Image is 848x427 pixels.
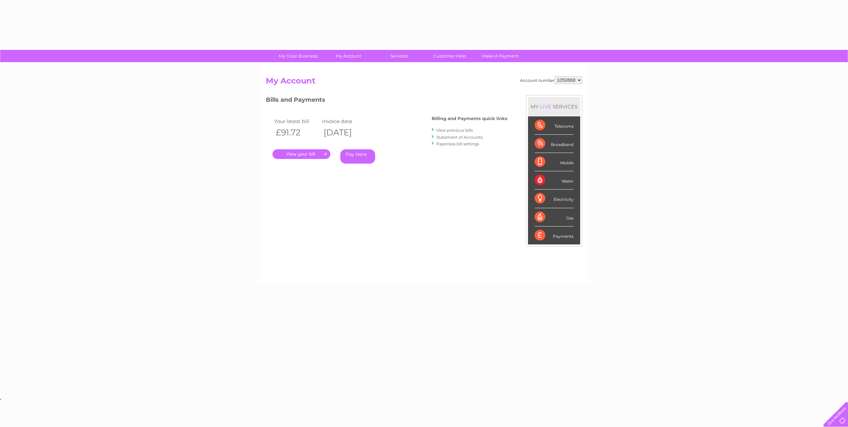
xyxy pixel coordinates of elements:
a: Services [372,50,427,62]
div: MY SERVICES [528,97,580,116]
a: . [272,149,330,159]
div: Payments [535,226,574,244]
a: My Account [321,50,376,62]
a: Pay Here [340,149,375,164]
div: Telecoms [535,116,574,135]
div: Electricity [535,190,574,208]
th: [DATE] [320,126,368,139]
a: Statement of Accounts [436,135,483,140]
a: Paperless bill settings [436,141,479,146]
a: View previous bills [436,128,473,133]
th: £91.72 [272,126,320,139]
td: Invoice date [320,117,368,126]
div: Water [535,171,574,190]
div: Gas [535,208,574,226]
div: LIVE [539,103,553,110]
a: My Clear Business [271,50,326,62]
h4: Billing and Payments quick links [432,116,507,121]
div: Broadband [535,135,574,153]
a: Make A Payment [473,50,528,62]
div: Account number [520,76,582,84]
h2: My Account [266,76,582,89]
h3: Bills and Payments [266,95,507,107]
div: Mobile [535,153,574,171]
a: Customer Help [422,50,477,62]
td: Your latest bill [272,117,320,126]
